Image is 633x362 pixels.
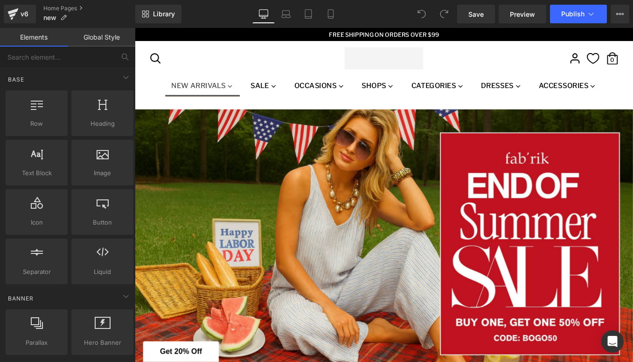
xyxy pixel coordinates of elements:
[601,330,624,353] div: Open Intercom Messenger
[7,75,25,84] span: Base
[532,33,550,40] span: 0
[74,119,131,129] span: Heading
[43,14,56,21] span: new
[153,10,175,18] span: Library
[74,218,131,227] span: Button
[468,9,484,19] span: Save
[385,60,445,77] a: Dresses
[297,5,320,23] a: Tablet
[74,267,131,277] span: Liquid
[412,5,431,23] button: Undo
[306,60,380,77] a: Categories
[135,5,181,23] a: New Library
[8,338,65,348] span: Parallax
[74,338,131,348] span: Hero Banner
[320,5,342,23] a: Mobile
[4,5,36,23] a: v6
[611,5,629,23] button: More
[174,60,245,77] a: Occasions
[124,60,168,77] a: Sale
[35,60,119,78] a: New Arrivals
[550,5,607,23] button: Publish
[532,25,550,44] a: 0
[252,5,275,23] a: Desktop
[8,267,65,277] span: Separator
[19,8,30,20] div: v6
[561,10,584,18] span: Publish
[513,28,526,41] a: Wishlist
[275,5,297,23] a: Laptop
[8,119,65,129] span: Row
[435,5,453,23] button: Redo
[8,218,65,227] span: Icon
[43,5,135,12] a: Home Pages
[68,28,135,47] a: Global Style
[250,60,301,77] a: Shops
[74,168,131,178] span: Image
[489,25,508,44] a: Account
[8,168,65,178] span: Text Block
[7,294,35,303] span: Banner
[510,9,535,19] span: Preview
[499,5,546,23] a: Preview
[14,25,33,44] a: Search
[451,60,530,77] a: Accessories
